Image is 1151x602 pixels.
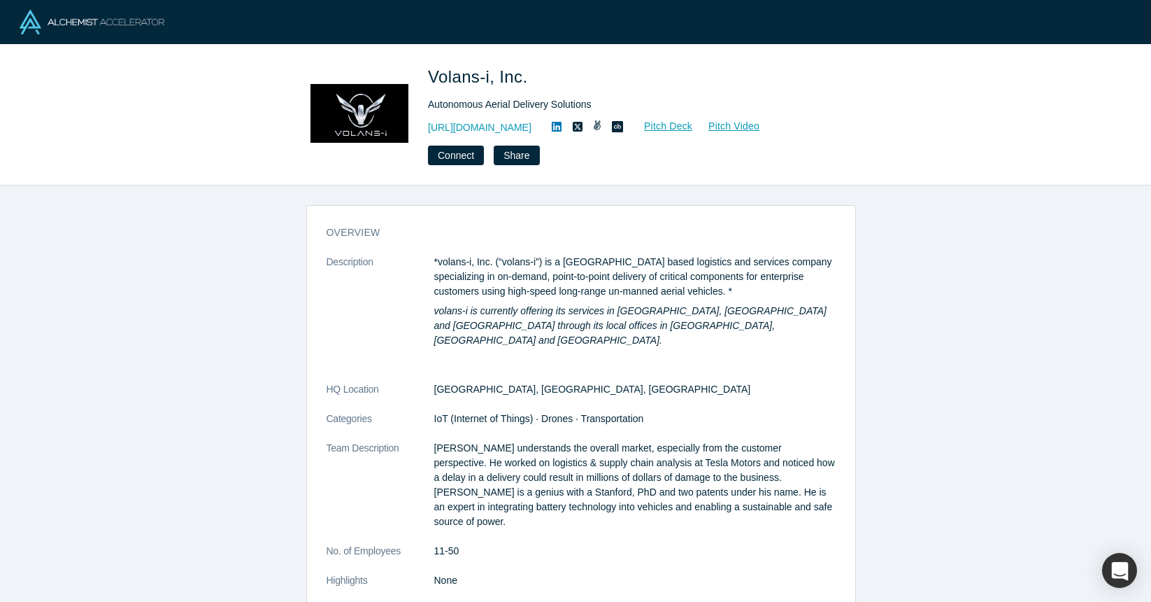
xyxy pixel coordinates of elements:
[434,413,644,424] span: IoT (Internet of Things) · Drones · Transportation
[428,67,532,86] span: Volans-i, Inc.
[428,97,820,112] div: Autonomous Aerial Delivery Solutions
[327,255,434,382] dt: Description
[327,544,434,573] dt: No. of Employees
[327,441,434,544] dt: Team Description
[494,146,539,165] button: Share
[434,441,836,529] p: [PERSON_NAME] understands the overall market, especially from the customer perspective. He worked...
[434,573,836,588] p: None
[428,120,531,135] a: [URL][DOMAIN_NAME]
[434,382,836,397] dd: [GEOGRAPHIC_DATA], [GEOGRAPHIC_DATA], [GEOGRAPHIC_DATA]
[310,64,408,162] img: Volans-i, Inc.'s Logo
[434,305,827,346] em: volans-i is currently offering its services in [GEOGRAPHIC_DATA], [GEOGRAPHIC_DATA] and [GEOGRAPH...
[327,412,434,441] dt: Categories
[693,118,760,134] a: Pitch Video
[20,10,164,34] img: Alchemist Logo
[327,225,816,240] h3: overview
[327,382,434,412] dt: HQ Location
[434,544,836,559] dd: 11-50
[629,118,693,134] a: Pitch Deck
[428,146,484,165] button: Connect
[434,255,836,299] p: *volans-i, Inc. (“volans-i”) is a [GEOGRAPHIC_DATA] based logistics and services company speciali...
